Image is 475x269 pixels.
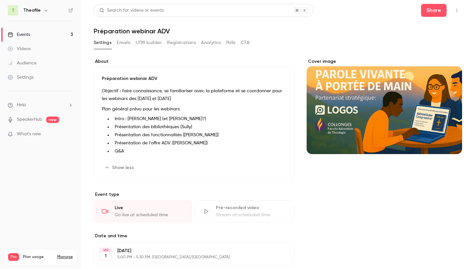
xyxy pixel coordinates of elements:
span: T [12,7,15,14]
button: Emails [117,38,130,48]
div: LiveGo live at scheduled time [94,200,192,222]
p: [DATE] [117,248,259,254]
label: Cover image [307,58,462,65]
div: Videos [8,46,31,52]
div: SEP [100,248,111,252]
button: Show less [102,163,138,173]
a: SpeakerHub [17,116,42,123]
button: CTA [241,38,249,48]
div: Live [115,205,184,211]
button: Settings [94,38,111,48]
span: Pro [8,253,19,261]
a: Manage [57,254,73,260]
span: Plan usage [23,254,53,260]
div: Go live at scheduled time [115,212,184,218]
span: Help [17,102,26,108]
li: Q&A [112,148,286,155]
button: Analytics [201,38,221,48]
li: Présentation des fonctionnalités ([PERSON_NAME]) [112,132,286,139]
div: Pre-recorded videoStream at scheduled time [195,200,293,222]
p: Objectif : faire connaissance, se familiariser avec la plateforme et se coordonner pour les webin... [102,87,286,103]
label: About [94,58,294,65]
div: Audience [8,60,37,66]
span: What's new [17,131,41,138]
iframe: Noticeable Trigger [65,131,73,137]
p: Plan général prévu pour les webinars [102,105,286,113]
button: Polls [226,38,236,48]
p: 1 [105,253,107,259]
li: Présentation des bibliothèques (Sully) [112,124,286,130]
li: help-dropdown-opener [8,102,73,108]
label: Date and time [94,233,294,239]
li: Intro : [PERSON_NAME] (et [PERSON_NAME]?) [112,116,286,122]
h1: Préparation webinar ADV [94,27,462,35]
button: UTM builder [136,38,162,48]
div: Settings [8,74,34,81]
li: Présentation de l'offre ADV ([PERSON_NAME]) [112,140,286,147]
p: Préparation webinar ADV [102,75,286,82]
p: Event type [94,191,294,198]
div: Search for videos or events [99,7,164,14]
button: Registrations [167,38,196,48]
h6: Theofile [23,7,41,14]
button: Share [421,4,447,17]
section: Cover image [307,58,462,154]
div: Pre-recorded video [216,205,285,211]
div: Stream at scheduled time [216,212,285,218]
div: Events [8,31,30,38]
p: 5:00 PM - 5:30 PM, [GEOGRAPHIC_DATA]/[GEOGRAPHIC_DATA] [117,255,259,260]
span: new [46,117,59,123]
